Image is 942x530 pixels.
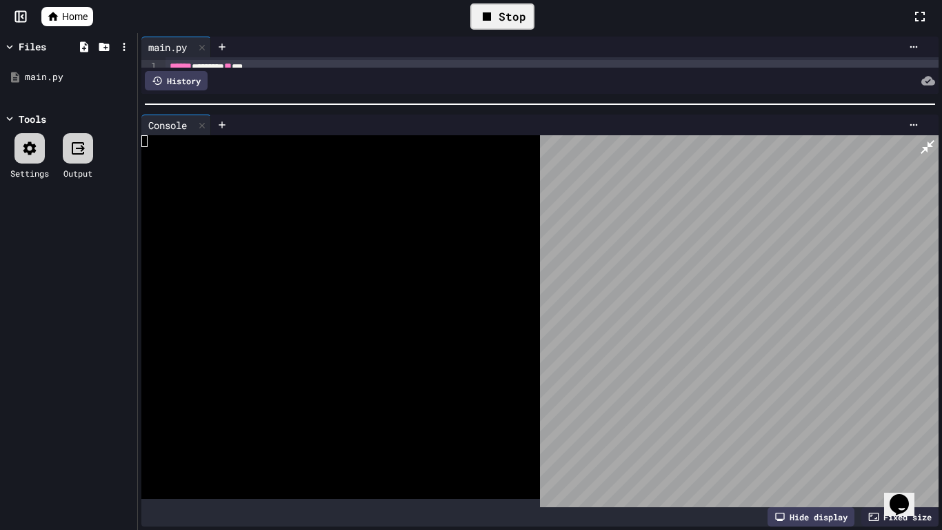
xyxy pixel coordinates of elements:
div: Files [19,39,46,54]
iframe: chat widget [884,475,928,516]
div: Console [141,115,211,135]
div: Stop [470,3,534,30]
div: Console [141,118,194,132]
span: Home [62,10,88,23]
div: Hide display [768,507,854,527]
div: main.py [141,40,194,55]
a: Home [41,7,93,26]
div: 1 [141,60,159,74]
div: main.py [25,70,132,84]
div: Output [63,167,92,179]
div: History [145,71,208,90]
div: Tools [19,112,46,126]
div: main.py [141,37,211,57]
div: Fixed size [861,507,939,527]
div: Settings [10,167,49,179]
